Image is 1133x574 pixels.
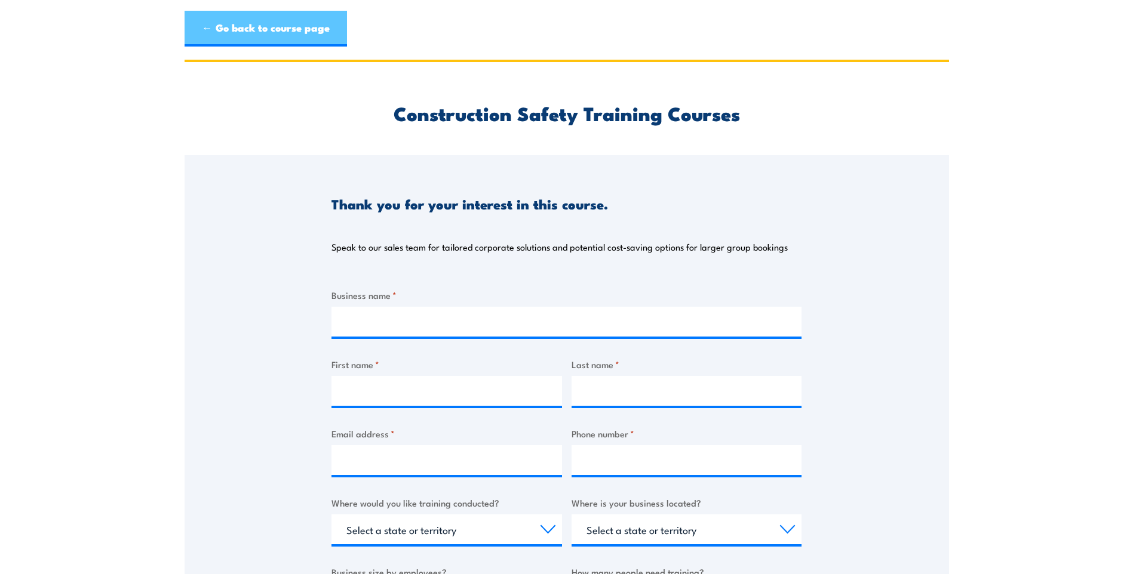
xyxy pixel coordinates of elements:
[331,241,788,253] p: Speak to our sales team for tailored corporate solutions and potential cost-saving options for la...
[331,357,562,371] label: First name
[331,496,562,510] label: Where would you like training conducted?
[331,427,562,440] label: Email address
[572,496,802,510] label: Where is your business located?
[331,104,802,121] h2: Construction Safety Training Courses
[185,11,347,47] a: ← Go back to course page
[572,427,802,440] label: Phone number
[331,197,608,211] h3: Thank you for your interest in this course.
[572,357,802,371] label: Last name
[331,288,802,302] label: Business name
